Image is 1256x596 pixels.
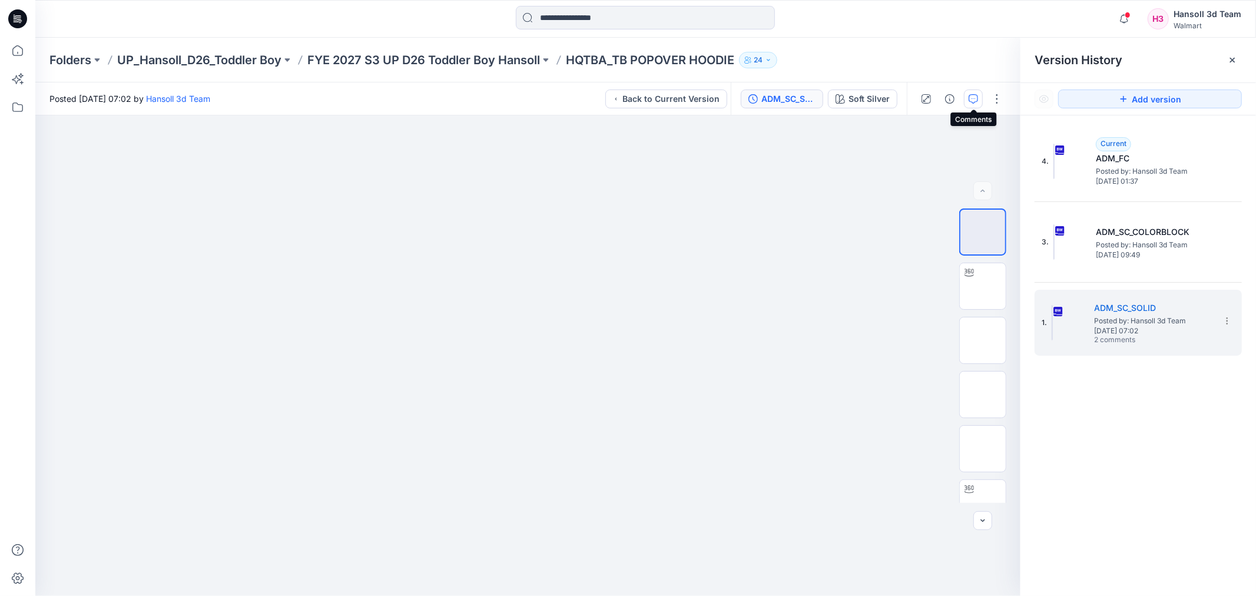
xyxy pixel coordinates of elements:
span: 2 comments [1094,336,1177,345]
span: 3. [1042,237,1049,247]
span: [DATE] 07:02 [1094,327,1212,335]
div: Hansoll 3d Team [1174,7,1241,21]
button: Add version [1058,90,1242,108]
button: Show Hidden Versions [1035,90,1053,108]
span: 4. [1042,156,1049,167]
p: 24 [754,54,763,67]
span: [DATE] 01:37 [1096,177,1214,186]
div: H3 [1148,8,1169,29]
span: Current [1101,139,1126,148]
button: Details [940,90,959,108]
h5: ADM_SC_COLORBLOCK [1096,225,1214,239]
a: Folders [49,52,91,68]
img: ADM_SC_COLORBLOCK [1053,224,1055,260]
span: Posted by: Hansoll 3d Team [1094,315,1212,327]
div: ADM_SC_SOLID [761,92,816,105]
p: HQTBA_TB POPOVER HOODIE [566,52,734,68]
a: FYE 2027 S3 UP D26 Toddler Boy Hansoll [307,52,540,68]
button: 24 [739,52,777,68]
img: ADM_SC_SOLID [1052,305,1053,340]
span: Posted by: Hansoll 3d Team [1096,239,1214,251]
button: Soft Silver [828,90,897,108]
h5: ADM_SC_SOLID [1094,301,1212,315]
div: Soft Silver [849,92,890,105]
a: Hansoll 3d Team [146,94,210,104]
span: 1. [1042,317,1047,328]
div: Walmart [1174,21,1241,30]
button: Back to Current Version [605,90,727,108]
span: [DATE] 09:49 [1096,251,1214,259]
img: ADM_FC [1053,144,1055,179]
span: Posted by: Hansoll 3d Team [1096,165,1214,177]
span: Version History [1035,53,1122,67]
h5: ADM_FC [1096,151,1214,165]
button: Close [1228,55,1237,65]
button: ADM_SC_SOLID [741,90,823,108]
a: UP_Hansoll_D26_Toddler Boy [117,52,281,68]
span: Posted [DATE] 07:02 by [49,92,210,105]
